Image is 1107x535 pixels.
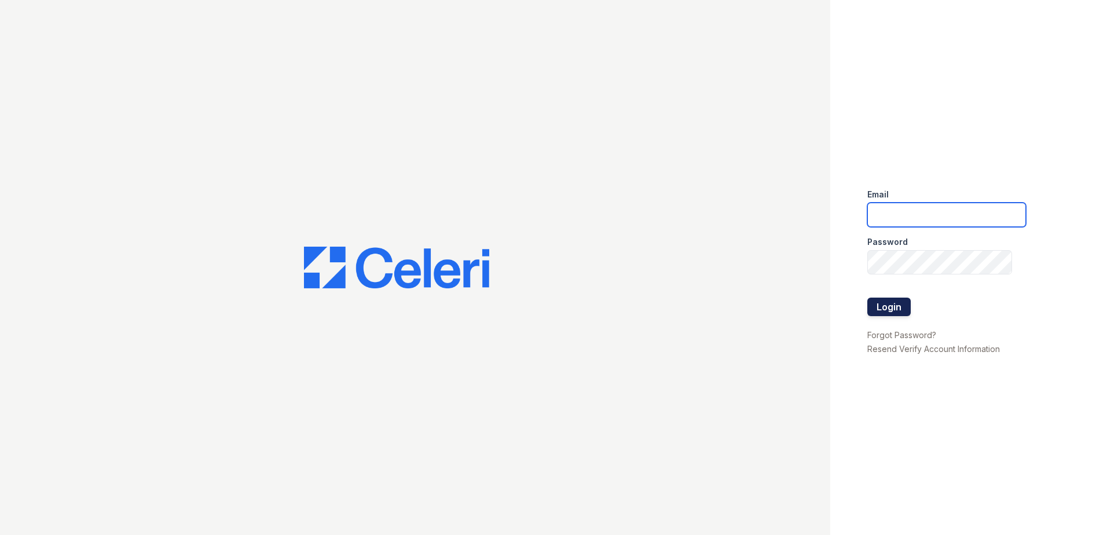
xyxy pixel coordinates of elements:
a: Forgot Password? [867,330,936,340]
a: Resend Verify Account Information [867,344,1000,354]
img: CE_Logo_Blue-a8612792a0a2168367f1c8372b55b34899dd931a85d93a1a3d3e32e68fde9ad4.png [304,247,489,288]
label: Email [867,189,889,200]
button: Login [867,298,911,316]
label: Password [867,236,908,248]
